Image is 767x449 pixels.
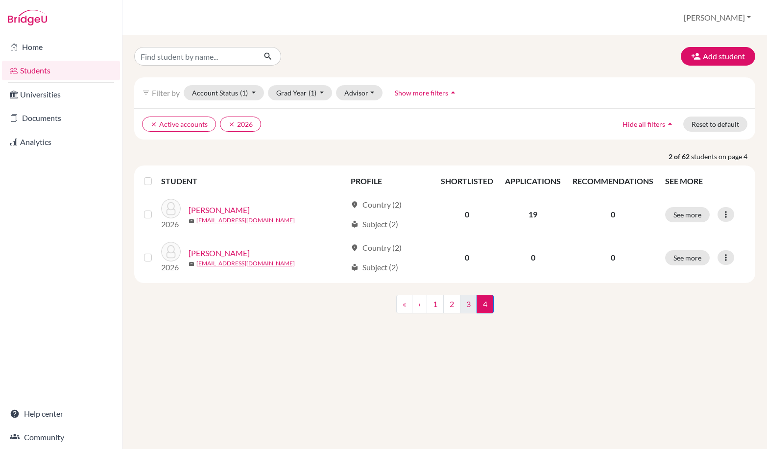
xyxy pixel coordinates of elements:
[189,247,250,259] a: [PERSON_NAME]
[499,193,567,236] td: 19
[443,295,460,313] a: 2
[161,169,345,193] th: STUDENT
[614,117,683,132] button: Hide all filtersarrow_drop_up
[351,261,398,273] div: Subject (2)
[573,252,653,263] p: 0
[351,263,359,271] span: local_library
[196,216,295,225] a: [EMAIL_ADDRESS][DOMAIN_NAME]
[435,169,499,193] th: SHORTLISTED
[665,119,675,129] i: arrow_drop_up
[669,151,691,162] strong: 2 of 62
[345,169,435,193] th: PROFILE
[395,89,448,97] span: Show more filters
[351,218,398,230] div: Subject (2)
[396,295,494,321] nav: ...
[691,151,755,162] span: students on page 4
[142,89,150,96] i: filter_list
[161,199,181,218] img: Xu, William
[161,218,181,230] p: 2026
[2,404,120,424] a: Help center
[448,88,458,97] i: arrow_drop_up
[134,47,256,66] input: Find student by name...
[152,88,180,97] span: Filter by
[427,295,444,313] a: 1
[150,121,157,128] i: clear
[435,236,499,279] td: 0
[142,117,216,132] button: clearActive accounts
[460,295,477,313] a: 3
[683,117,747,132] button: Reset to default
[184,85,264,100] button: Account Status(1)
[351,199,402,211] div: Country (2)
[189,261,194,267] span: mail
[189,218,194,224] span: mail
[336,85,383,100] button: Advisor
[499,236,567,279] td: 0
[228,121,235,128] i: clear
[351,244,359,252] span: location_on
[681,47,755,66] button: Add student
[2,132,120,152] a: Analytics
[351,220,359,228] span: local_library
[8,10,47,25] img: Bridge-U
[189,204,250,216] a: [PERSON_NAME]
[161,261,181,273] p: 2026
[477,295,494,313] span: 4
[679,8,755,27] button: [PERSON_NAME]
[659,169,751,193] th: SEE MORE
[396,295,412,313] a: «
[499,169,567,193] th: APPLICATIONS
[2,61,120,80] a: Students
[573,209,653,220] p: 0
[161,242,181,261] img: Zubarev, Mikhail
[2,85,120,104] a: Universities
[351,242,402,254] div: Country (2)
[435,193,499,236] td: 0
[309,89,316,97] span: (1)
[623,120,665,128] span: Hide all filters
[2,37,120,57] a: Home
[386,85,466,100] button: Show more filtersarrow_drop_up
[196,259,295,268] a: [EMAIL_ADDRESS][DOMAIN_NAME]
[268,85,333,100] button: Grad Year(1)
[220,117,261,132] button: clear2026
[665,207,710,222] button: See more
[2,108,120,128] a: Documents
[2,427,120,447] a: Community
[567,169,659,193] th: RECOMMENDATIONS
[351,201,359,209] span: location_on
[665,250,710,265] button: See more
[412,295,427,313] a: ‹
[240,89,248,97] span: (1)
